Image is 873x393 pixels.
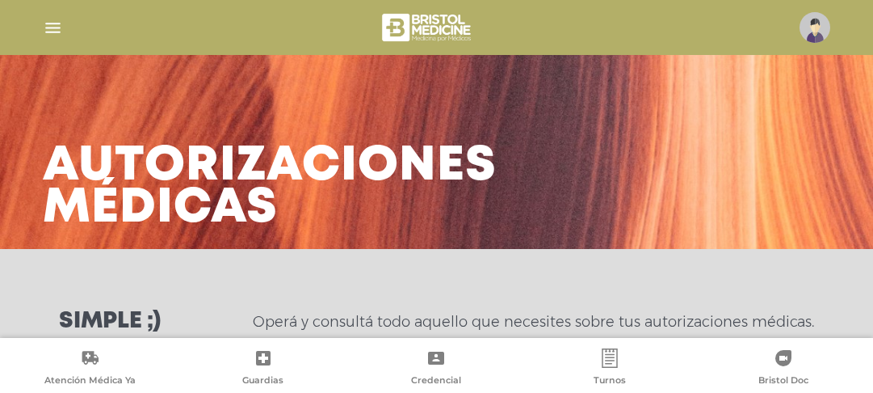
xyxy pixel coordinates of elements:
a: Atención Médica Ya [3,349,177,390]
h3: Autorizaciones médicas [43,146,497,230]
span: Atención Médica Ya [44,374,136,389]
span: Credencial [411,374,461,389]
img: profile-placeholder.svg [800,12,830,43]
img: Cober_menu-lines-white.svg [43,18,63,38]
img: bristol-medicine-blanco.png [380,8,476,47]
a: Bristol Doc [696,349,870,390]
a: Guardias [177,349,350,390]
h3: Simple ;) [59,311,161,333]
span: Turnos [594,374,626,389]
a: Turnos [523,349,697,390]
span: Guardias [242,374,283,389]
span: Bristol Doc [758,374,808,389]
a: Credencial [350,349,523,390]
p: Operá y consultá todo aquello que necesites sobre tus autorizaciones médicas. [253,312,814,332]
